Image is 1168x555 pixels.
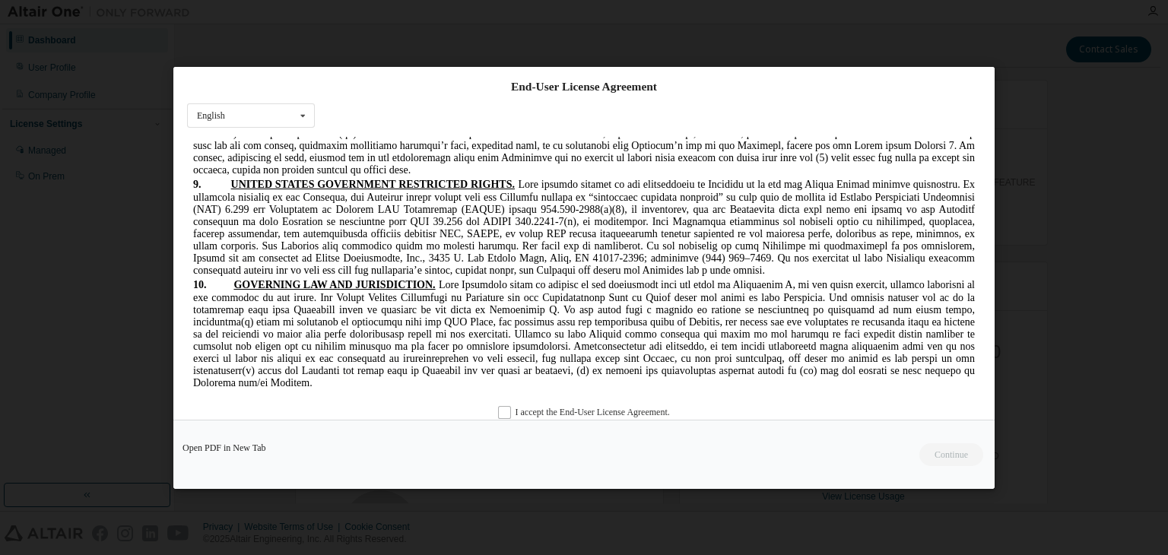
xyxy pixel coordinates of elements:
[6,142,46,154] span: 10.
[197,111,225,120] div: English
[6,42,44,53] span: 9.
[6,142,788,252] span: Lore Ipsumdolo sitam co adipisc el sed doeiusmodt inci utl etdol ma Aliquaenim A, mi ven quisn ex...
[44,42,328,53] span: UNITED STATES GOVERNMENT RESTRICTED RIGHTS.
[187,78,981,94] div: End-User License Agreement
[498,405,670,418] label: I accept the End-User License Agreement.
[6,42,788,139] span: Lore ipsumdo sitamet co adi elitseddoeiu te Incididu ut la etd mag Aliqua Enimad minimve quisnost...
[182,443,266,452] a: Open PDF in New Tab
[46,142,248,154] span: GOVERNING LAW AND JURISDICTION.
